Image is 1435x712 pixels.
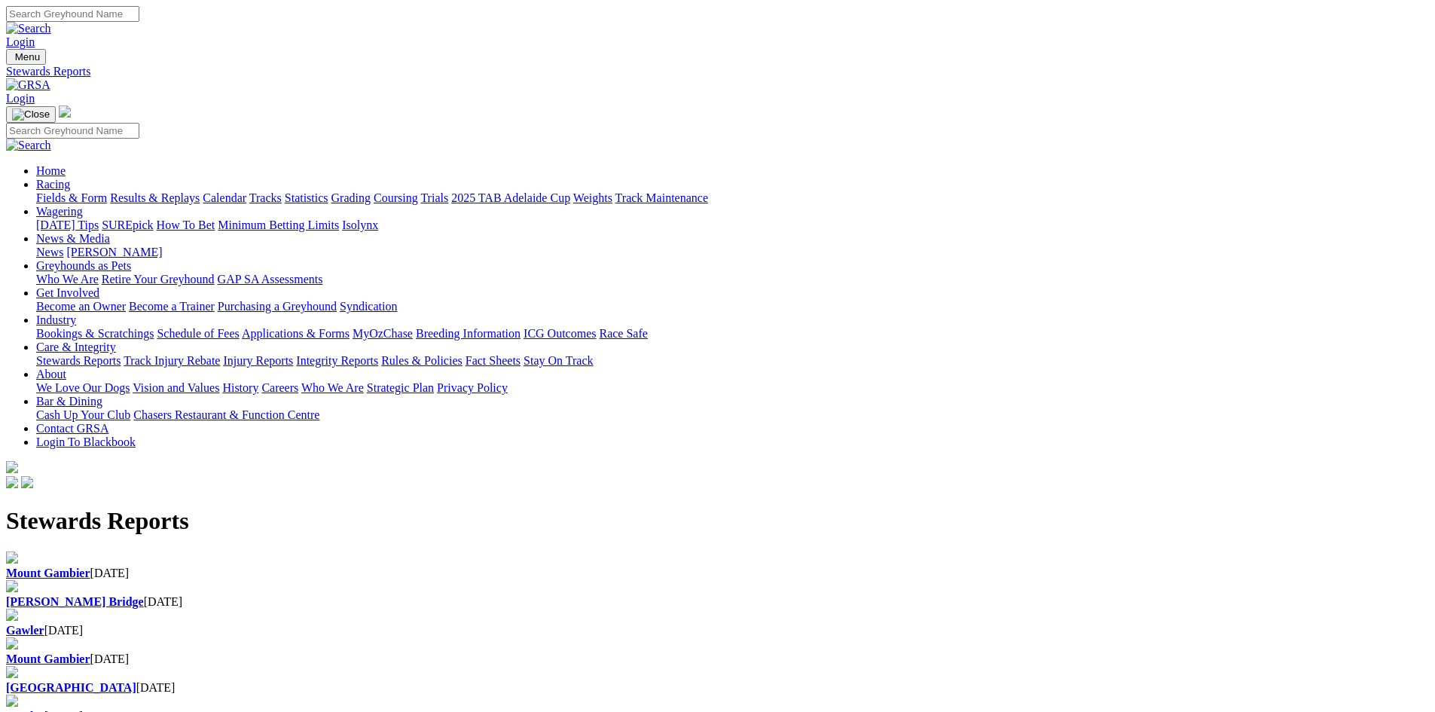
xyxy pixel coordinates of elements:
[36,191,1429,205] div: Racing
[381,354,463,367] a: Rules & Policies
[36,191,107,204] a: Fields & Form
[340,300,397,313] a: Syndication
[36,381,130,394] a: We Love Our Dogs
[218,300,337,313] a: Purchasing a Greyhound
[6,49,46,65] button: Toggle navigation
[367,381,434,394] a: Strategic Plan
[157,218,215,231] a: How To Bet
[6,461,18,473] img: logo-grsa-white.png
[6,666,18,678] img: file-red.svg
[222,381,258,394] a: History
[353,327,413,340] a: MyOzChase
[124,354,220,367] a: Track Injury Rebate
[6,6,139,22] input: Search
[6,567,90,579] a: Mount Gambier
[36,435,136,448] a: Login To Blackbook
[6,78,50,92] img: GRSA
[36,164,66,177] a: Home
[573,191,612,204] a: Weights
[6,123,139,139] input: Search
[36,327,154,340] a: Bookings & Scratchings
[223,354,293,367] a: Injury Reports
[342,218,378,231] a: Isolynx
[524,354,593,367] a: Stay On Track
[6,22,51,35] img: Search
[420,191,448,204] a: Trials
[301,381,364,394] a: Who We Are
[36,354,1429,368] div: Care & Integrity
[36,218,99,231] a: [DATE] Tips
[285,191,328,204] a: Statistics
[6,652,90,665] a: Mount Gambier
[36,313,76,326] a: Industry
[416,327,521,340] a: Breeding Information
[66,246,162,258] a: [PERSON_NAME]
[59,105,71,118] img: logo-grsa-white.png
[36,408,1429,422] div: Bar & Dining
[6,476,18,488] img: facebook.svg
[451,191,570,204] a: 2025 TAB Adelaide Cup
[6,65,1429,78] a: Stewards Reports
[15,51,40,63] span: Menu
[133,381,219,394] a: Vision and Values
[6,595,1429,609] div: [DATE]
[36,341,116,353] a: Care & Integrity
[129,300,215,313] a: Become a Trainer
[6,652,1429,666] div: [DATE]
[6,580,18,592] img: file-red.svg
[242,327,350,340] a: Applications & Forms
[36,205,83,218] a: Wagering
[21,476,33,488] img: twitter.svg
[36,246,63,258] a: News
[6,681,1429,695] div: [DATE]
[6,624,1429,637] div: [DATE]
[6,106,56,123] button: Toggle navigation
[6,567,1429,580] div: [DATE]
[6,637,18,649] img: file-red.svg
[36,232,110,245] a: News & Media
[6,35,35,48] a: Login
[36,273,1429,286] div: Greyhounds as Pets
[437,381,508,394] a: Privacy Policy
[36,300,126,313] a: Become an Owner
[36,178,70,191] a: Racing
[599,327,647,340] a: Race Safe
[6,624,44,637] a: Gawler
[524,327,596,340] a: ICG Outcomes
[331,191,371,204] a: Grading
[218,273,323,286] a: GAP SA Assessments
[36,259,131,272] a: Greyhounds as Pets
[6,139,51,152] img: Search
[374,191,418,204] a: Coursing
[6,595,144,608] a: [PERSON_NAME] Bridge
[6,681,136,694] a: [GEOGRAPHIC_DATA]
[218,218,339,231] a: Minimum Betting Limits
[36,381,1429,395] div: About
[6,695,18,707] img: file-red.svg
[6,609,18,621] img: file-red.svg
[36,246,1429,259] div: News & Media
[102,218,153,231] a: SUREpick
[12,108,50,121] img: Close
[36,408,130,421] a: Cash Up Your Club
[36,218,1429,232] div: Wagering
[133,408,319,421] a: Chasers Restaurant & Function Centre
[36,422,108,435] a: Contact GRSA
[466,354,521,367] a: Fact Sheets
[102,273,215,286] a: Retire Your Greyhound
[6,552,18,564] img: file-red.svg
[36,273,99,286] a: Who We Are
[6,507,1429,535] h1: Stewards Reports
[36,300,1429,313] div: Get Involved
[36,286,99,299] a: Get Involved
[615,191,708,204] a: Track Maintenance
[36,395,102,408] a: Bar & Dining
[203,191,246,204] a: Calendar
[36,354,121,367] a: Stewards Reports
[157,327,239,340] a: Schedule of Fees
